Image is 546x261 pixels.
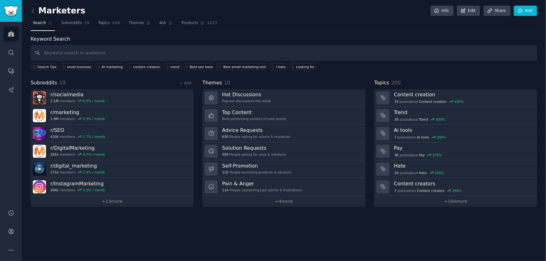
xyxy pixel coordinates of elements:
div: 0.3 % / month [83,117,105,121]
a: Ai tools7postsaboutAi tools300% [374,125,537,143]
span: Ask [159,20,166,26]
a: Advice Requests630People asking for advice & resources [202,125,365,143]
img: InstagramMarketing [33,180,46,193]
div: 430 % [454,99,464,104]
div: 300 % [437,135,446,139]
span: 36 [395,153,399,157]
a: +4more [202,196,365,207]
a: Content creators7postsaboutContent creators250% [374,178,537,196]
div: Best email marketing tool [223,65,266,69]
div: People asking for tools & solutions [222,152,286,157]
span: Themes [202,79,222,87]
input: Keyword search in audience [31,45,537,61]
span: Topics [374,79,389,87]
span: 19 [59,80,66,86]
div: People asking for advice & resources [222,134,290,139]
a: Themes [127,18,153,31]
span: 1027 [207,20,217,26]
a: r/marketing1.9Mmembers0.3% / month [31,107,194,125]
span: Search [33,20,46,26]
button: Search Tips [31,63,58,70]
span: Products [181,20,198,26]
a: small business [60,63,93,70]
a: Content creation33postsaboutContent creation430% [374,89,537,107]
div: 250 % [435,171,444,175]
span: 264k [50,188,59,192]
div: Best-performing content of past month [222,117,287,121]
a: Pay36postsaboutPay275% [374,143,537,160]
img: digital_marketing [33,163,46,176]
a: Add [514,6,537,16]
span: 10 [224,80,231,86]
span: 132 [222,170,228,174]
span: 20 [395,171,399,175]
img: SEO [33,127,46,140]
div: post s about [394,170,445,176]
a: Best email marketing tool [217,63,267,70]
span: 1.9M [50,117,59,121]
div: members [50,188,105,192]
div: 275 % [433,153,442,157]
div: content creation [133,65,160,69]
span: 2.1M [50,99,59,103]
span: Content creators [417,188,445,193]
h3: Content creators [394,180,533,187]
h3: Pain & Anger [222,180,302,187]
div: 5.0 % / month [83,188,105,192]
a: +13more [31,196,194,207]
span: 33 [395,99,399,104]
img: DigitalMarketing [33,145,46,158]
a: Products1027 [179,18,220,31]
div: 0.0 % / month [83,99,105,103]
div: post s about [394,99,464,104]
a: Search [31,18,55,31]
h3: r/ InstagramMarketing [50,180,105,187]
img: socialmedia [33,91,46,104]
div: 400 % [436,117,445,122]
span: 19 [84,20,89,26]
a: +194more [374,196,537,207]
span: Ai tools [417,135,429,139]
div: members [50,170,105,174]
a: Share [483,6,510,16]
div: trend [171,65,179,69]
a: r/socialmedia2.1Mmembers0.0% / month [31,89,194,107]
a: Hate20postsaboutHate250% [374,160,537,178]
h3: Hot Discussions [222,91,271,98]
div: 250 % [452,188,462,193]
div: People launching products & services [222,170,291,174]
a: Info [431,6,454,16]
h3: r/ digital_marketing [50,163,105,169]
a: Hot DiscussionsPopular discussions this week [202,89,365,107]
span: 281k [50,152,59,157]
a: Best seo tools [183,63,214,70]
span: 509 [222,152,228,157]
span: Content creation [419,99,447,104]
span: 30 [395,117,399,122]
h3: Content creation [394,91,533,98]
span: 200 [391,80,401,86]
a: content creation [126,63,161,70]
h3: Self-Promotion [222,163,291,169]
h3: r/ SEO [50,127,105,133]
h3: Ai tools [394,127,533,133]
div: post s about [394,134,447,140]
label: Keyword Search [31,36,70,42]
h3: Trend [394,109,533,116]
div: Looking for [296,65,315,69]
a: Trend30postsaboutTrend400% [374,107,537,125]
span: Pay [419,153,425,157]
h3: Solution Requests [222,145,286,151]
div: post s about [394,188,462,193]
span: Topics [98,20,110,26]
span: Hate [419,171,427,175]
div: members [50,99,105,103]
span: 200 [112,20,120,26]
a: r/digital_marketing271kmembers2.4% / month [31,160,194,178]
a: Looking for [289,63,316,70]
span: Search Tips [38,65,57,69]
div: I hate [276,65,286,69]
a: r/InstagramMarketing264kmembers5.0% / month [31,178,194,196]
div: post s about [394,152,442,158]
h3: r/ marketing [50,109,105,116]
